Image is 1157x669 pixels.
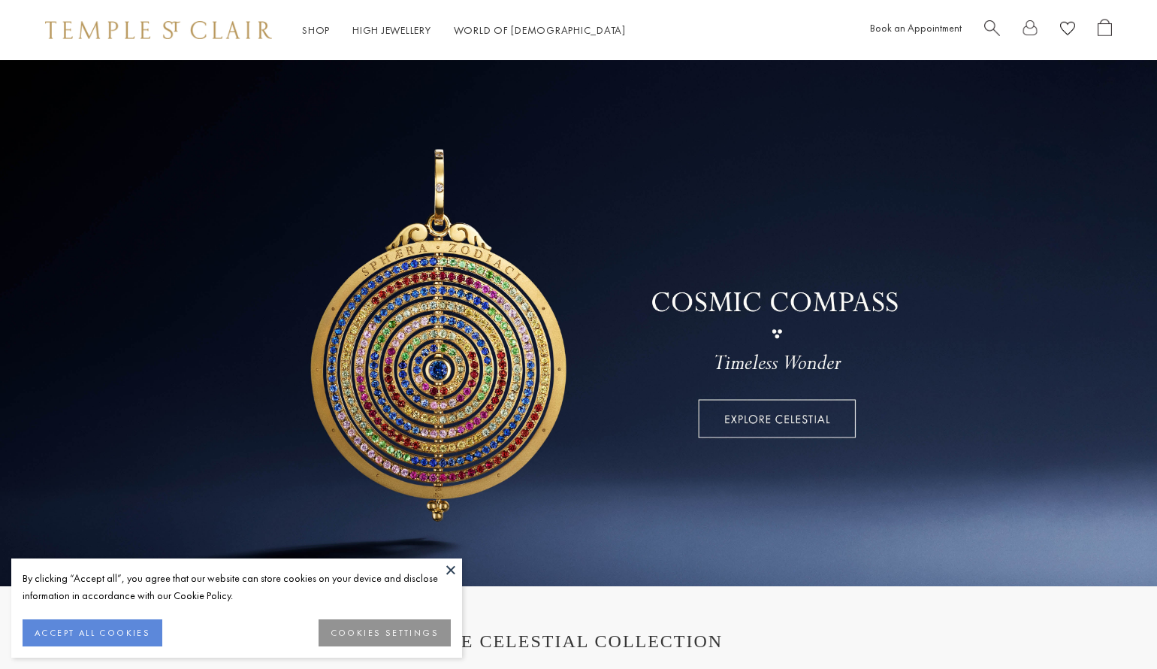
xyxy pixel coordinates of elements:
[1082,598,1142,654] iframe: Gorgias live chat messenger
[984,19,1000,42] a: Search
[1060,19,1075,42] a: View Wishlist
[352,23,431,37] a: High JewelleryHigh Jewellery
[45,21,272,39] img: Temple St. Clair
[23,619,162,646] button: ACCEPT ALL COOKIES
[302,21,626,40] nav: Main navigation
[870,21,962,35] a: Book an Appointment
[302,23,330,37] a: ShopShop
[60,631,1097,652] h1: THE CELESTIAL COLLECTION
[454,23,626,37] a: World of [DEMOGRAPHIC_DATA]World of [DEMOGRAPHIC_DATA]
[1098,19,1112,42] a: Open Shopping Bag
[319,619,451,646] button: COOKIES SETTINGS
[23,570,451,604] div: By clicking “Accept all”, you agree that our website can store cookies on your device and disclos...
